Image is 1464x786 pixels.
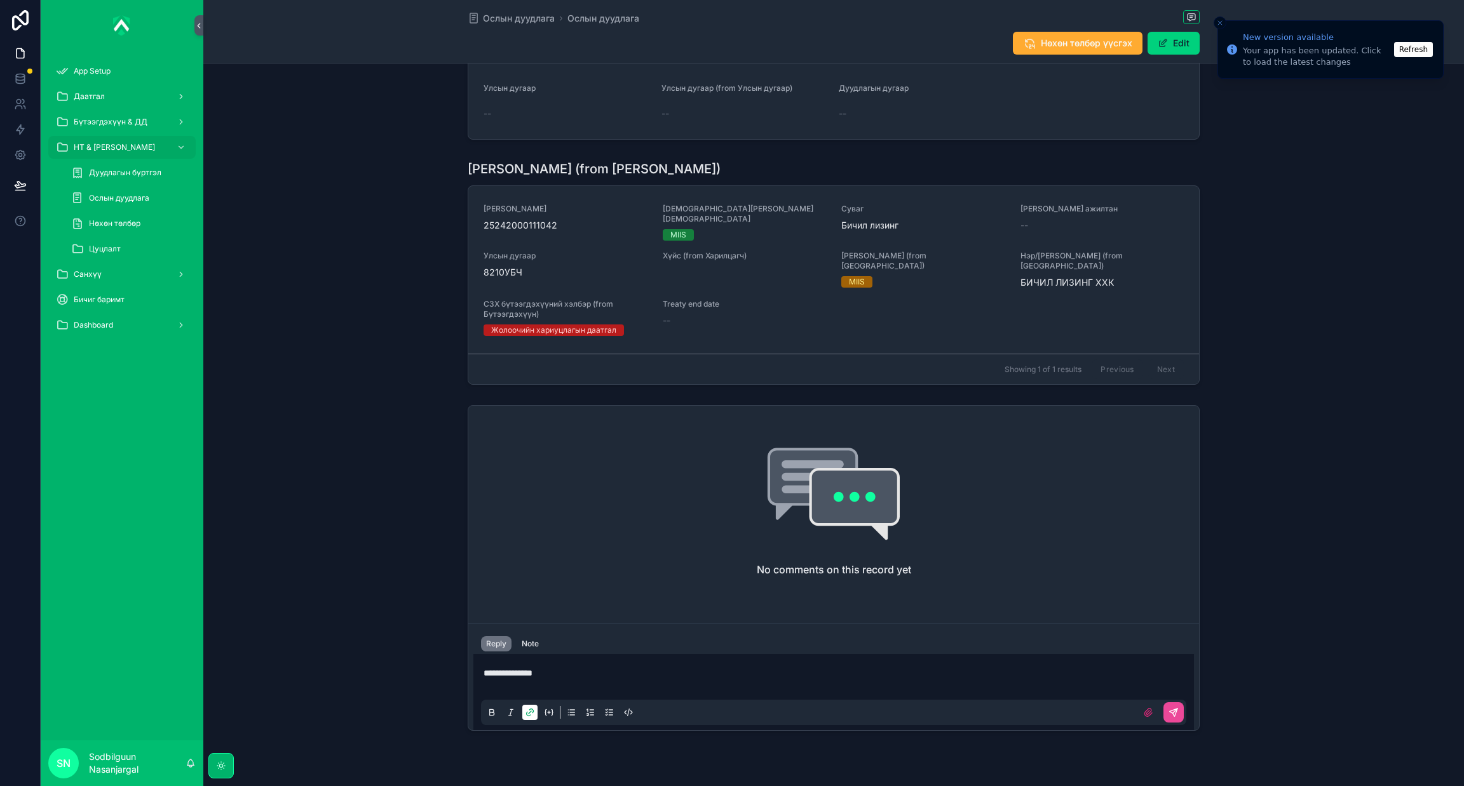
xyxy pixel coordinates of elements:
a: [PERSON_NAME]25242000111042[DEMOGRAPHIC_DATA][PERSON_NAME][DEMOGRAPHIC_DATA]MIISСувагБичил лизинг... [468,186,1199,354]
button: Note [517,636,544,651]
a: App Setup [48,60,196,83]
a: Dashboard [48,314,196,336]
button: Edit [1148,32,1200,55]
div: New version available [1243,31,1390,44]
span: Нөхөн төлбөр [89,218,140,229]
span: Дуудлагын бүртгэл [89,168,161,178]
span: 25242000111042 [484,219,647,232]
span: SN [57,756,71,771]
span: НТ & [PERSON_NAME] [74,142,155,152]
a: Бичиг баримт [48,288,196,311]
span: СЗХ бүтээгдэхүүний хэлбэр (from Бүтээгдэхүүн) [484,299,647,319]
div: MIIS [849,276,865,288]
span: БИЧИЛ ЛИЗИНГ ХХК [1020,276,1184,289]
span: [DEMOGRAPHIC_DATA][PERSON_NAME][DEMOGRAPHIC_DATA] [663,204,827,224]
span: Суваг [841,204,1005,214]
a: Цуцлалт [64,237,196,260]
button: Нөхөн төлбөр үүсгэх [1013,32,1142,55]
span: Улсын дугаар [484,251,647,261]
span: Хүйс (from Харилцагч) [663,251,827,261]
span: Ослын дуудлага [483,12,555,25]
button: Reply [481,636,512,651]
span: Бичил лизинг [841,219,1005,232]
a: Бүтээгдэхүүн & ДД [48,110,196,133]
div: Your app has been updated. Click to load the latest changes [1243,45,1390,68]
span: Цуцлалт [89,244,121,254]
a: Даатгал [48,85,196,108]
a: Нөхөн төлбөр [64,212,196,235]
a: Санхүү [48,263,196,286]
span: Ослын дуудлага [89,193,149,203]
img: App logo [113,15,131,36]
a: Ослын дуудлага [64,187,196,210]
span: Улсын дугаар (from Улсын дугаар) [661,83,792,93]
span: Showing 1 of 1 results [1005,364,1081,375]
span: 8210УБЧ [484,266,647,279]
span: Нөхөн төлбөр үүсгэх [1041,37,1132,50]
a: Ослын дуудлага [567,12,639,25]
span: [PERSON_NAME] ажилтан [1020,204,1184,214]
span: Бүтээгдэхүүн & ДД [74,117,147,127]
span: [PERSON_NAME] (from [GEOGRAPHIC_DATA]) [841,251,1005,271]
span: Даатгал [74,91,105,102]
div: MIIS [670,229,686,241]
span: Нэр/[PERSON_NAME] (from [GEOGRAPHIC_DATA]) [1020,251,1184,271]
span: -- [661,107,669,120]
h2: No comments on this record yet [757,562,911,577]
button: Refresh [1394,42,1433,57]
span: Treaty end date [663,299,827,309]
a: Ослын дуудлага [468,12,555,25]
span: Улсын дугаар [484,83,536,93]
span: Бичиг баримт [74,295,125,305]
div: Жолоочийн хариуцлагын даатгал [491,324,616,336]
button: Close toast [1214,17,1226,29]
a: Дуудлагын бүртгэл [64,161,196,184]
p: Sodbilguun Nasanjargal [89,750,186,776]
span: -- [1020,219,1028,232]
span: Санхүү [74,269,102,279]
span: App Setup [74,66,111,76]
span: Dashboard [74,320,113,330]
span: -- [663,314,670,327]
span: [PERSON_NAME] [484,204,647,214]
a: НТ & [PERSON_NAME] [48,136,196,159]
div: scrollable content [41,51,203,353]
span: -- [484,107,491,120]
span: -- [839,107,846,120]
h1: [PERSON_NAME] (from [PERSON_NAME]) [468,160,721,178]
span: Дуудлагын дугаар [839,83,909,93]
div: Note [522,639,539,649]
